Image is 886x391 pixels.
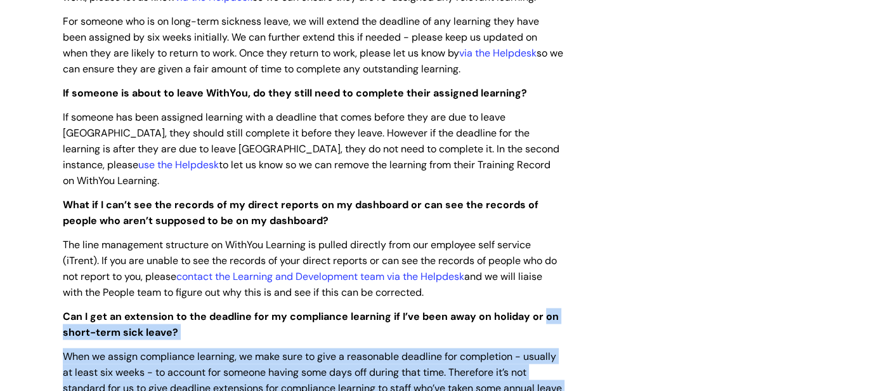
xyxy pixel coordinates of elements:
span: If someone has been assigned learning with a deadline that comes before they are due to leave [GE... [63,110,559,187]
a: use the Helpdesk [138,158,219,171]
span: For someone who is on long-term sickness leave, we will extend the deadline of any learning they ... [63,15,563,75]
span: The line management structure on WithYou Learning is pulled directly from our employee self servi... [63,238,557,298]
strong: If someone is about to leave WithYou, do they still need to complete their assigned learning? [63,86,527,100]
strong: What if I can’t see the records of my direct reports on my dashboard or can see the records of pe... [63,198,538,227]
a: contact the Learning and Development team via the Helpdesk [176,269,464,282]
strong: Can I get an extension to the deadline for my compliance learning if I’ve been away on holiday or... [63,309,559,338]
a: via the Helpdesk [459,46,537,60]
